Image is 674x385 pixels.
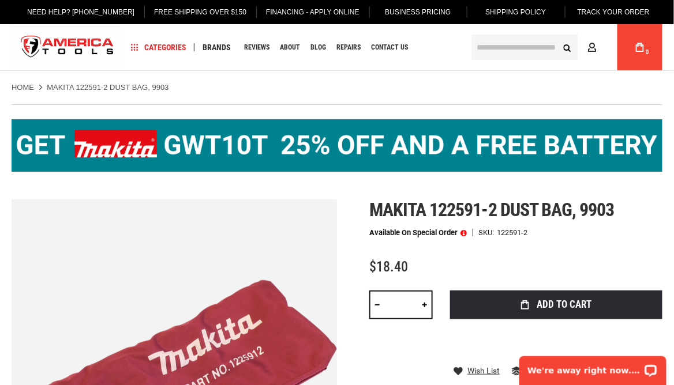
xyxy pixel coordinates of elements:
[131,43,186,51] span: Categories
[310,44,326,51] span: Blog
[646,49,649,55] span: 0
[497,229,527,236] div: 122591-2
[556,36,578,58] button: Search
[454,365,500,376] a: Wish List
[280,44,300,51] span: About
[512,349,674,385] iframe: LiveChat chat widget
[239,40,275,55] a: Reviews
[203,43,231,51] span: Brands
[369,259,408,275] span: $18.40
[197,40,236,55] a: Brands
[371,44,408,51] span: Contact Us
[369,199,614,221] span: Makita 122591-2 dust bag, 9903
[448,323,665,356] iframe: Secure express checkout frame
[336,44,361,51] span: Repairs
[467,367,500,375] span: Wish List
[126,40,192,55] a: Categories
[478,229,497,236] strong: SKU
[629,24,651,70] a: 0
[366,40,413,55] a: Contact Us
[369,229,467,237] p: Available on Special Order
[537,300,591,309] span: Add to Cart
[47,83,168,92] strong: MAKITA 122591-2 DUST BAG, 9903
[12,82,34,93] a: Home
[12,26,123,69] img: America Tools
[486,8,546,16] span: Shipping Policy
[450,290,662,319] button: Add to Cart
[275,40,305,55] a: About
[12,119,662,172] img: BOGO: Buy the Makita® XGT IMpact Wrench (GWT10T), get the BL4040 4ah Battery FREE!
[305,40,331,55] a: Blog
[331,40,366,55] a: Repairs
[244,44,269,51] span: Reviews
[12,26,123,69] a: store logo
